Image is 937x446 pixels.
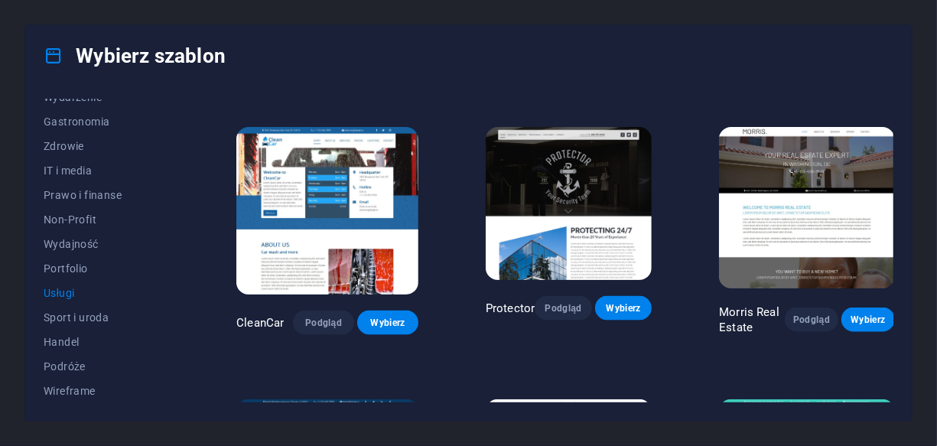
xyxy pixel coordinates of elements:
[44,140,169,152] span: Zdrowie
[44,207,169,232] button: Non-Profit
[547,302,580,314] span: Podgląd
[236,315,284,330] p: CleanCar
[44,213,169,226] span: Non-Profit
[44,134,169,158] button: Zdrowie
[44,256,169,281] button: Portfolio
[797,314,826,326] span: Podgląd
[44,281,169,305] button: Usługi
[44,164,169,177] span: IT i media
[305,317,342,329] span: Podgląd
[719,304,785,335] p: Morris Real Estate
[44,238,169,250] span: Wydajność
[595,296,652,321] button: Wybierz
[44,360,169,373] span: Podróże
[44,385,169,397] span: Wireframe
[357,311,418,335] button: Wybierz
[486,301,535,316] p: Protector
[44,183,169,207] button: Prawo i finanse
[486,127,652,280] img: Protector
[44,232,169,256] button: Wydajność
[44,158,169,183] button: IT i media
[44,262,169,275] span: Portfolio
[44,305,169,330] button: Sport i uroda
[44,116,169,128] span: Gastronomia
[841,308,895,332] button: Wybierz
[44,311,169,324] span: Sport i uroda
[293,311,354,335] button: Podgląd
[44,330,169,354] button: Handel
[44,109,169,134] button: Gastronomia
[44,336,169,348] span: Handel
[854,314,883,326] span: Wybierz
[44,354,169,379] button: Podróże
[44,379,169,403] button: Wireframe
[607,302,640,314] span: Wybierz
[44,189,169,201] span: Prawo i finanse
[785,308,838,332] button: Podgląd
[44,44,226,68] h4: Wybierz szablon
[369,317,406,329] span: Wybierz
[535,296,592,321] button: Podgląd
[44,287,169,299] span: Usługi
[719,127,895,289] img: Morris Real Estate
[236,127,418,295] img: CleanCar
